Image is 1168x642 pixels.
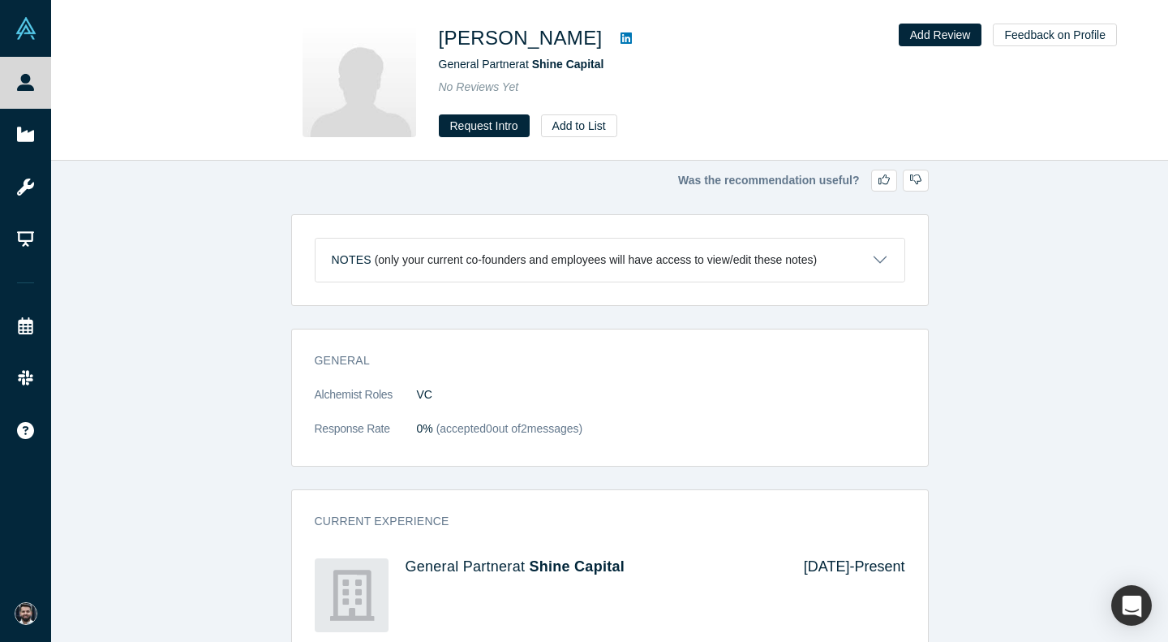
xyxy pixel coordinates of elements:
[316,239,904,282] button: Notes (only your current co-founders and employees will have access to view/edit these notes)
[899,24,982,46] button: Add Review
[993,24,1117,46] button: Feedback on Profile
[439,24,603,53] h1: [PERSON_NAME]
[439,80,519,93] span: No Reviews Yet
[433,422,582,435] span: (accepted 0 out of 2 messages)
[529,558,625,575] a: Shine Capital
[406,558,781,576] h4: General Partner at
[417,386,905,403] dd: VC
[332,252,371,269] h3: Notes
[15,17,37,40] img: Alchemist Vault Logo
[439,114,530,137] button: Request Intro
[315,386,417,420] dt: Alchemist Roles
[781,558,905,632] div: [DATE] - Present
[541,114,617,137] button: Add to List
[15,602,37,625] img: Rafi Wadan's Account
[439,58,604,71] span: General Partner at
[315,558,389,632] img: Shine Capital's Logo
[315,420,417,455] dt: Response Rate
[303,24,416,137] img: Alex Hartz's Profile Image
[532,58,604,71] a: Shine Capital
[315,513,882,530] h3: Current Experience
[417,422,433,435] span: 0%
[291,170,929,192] div: Was the recommendation useful?
[315,352,882,369] h3: General
[375,253,818,267] p: (only your current co-founders and employees will have access to view/edit these notes)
